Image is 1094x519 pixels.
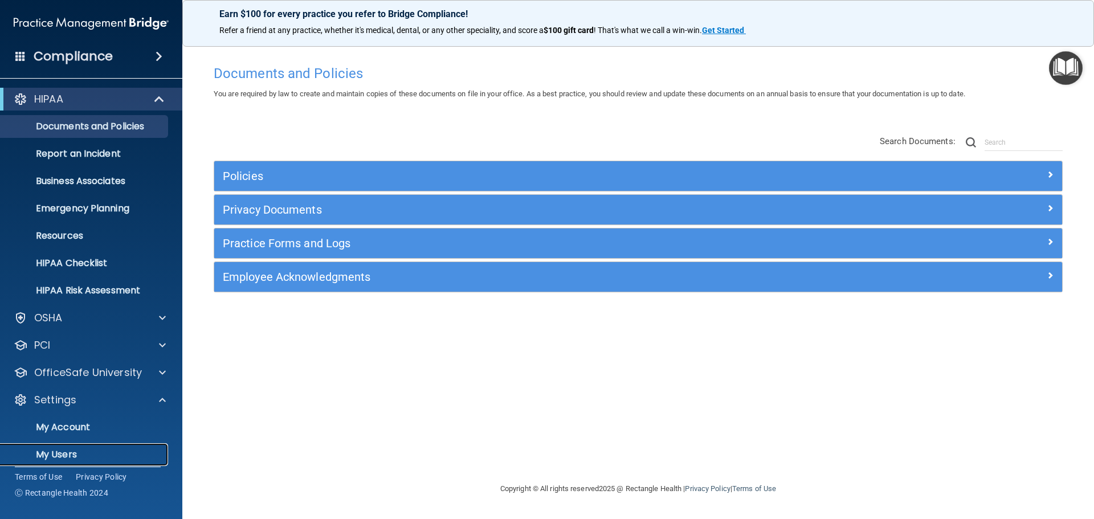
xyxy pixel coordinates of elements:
a: Settings [14,393,166,407]
p: PCI [34,338,50,352]
a: Practice Forms and Logs [223,234,1054,252]
p: HIPAA [34,92,63,106]
img: PMB logo [14,12,169,35]
a: Privacy Documents [223,201,1054,219]
a: HIPAA [14,92,165,106]
a: Terms of Use [732,484,776,493]
p: My Users [7,449,163,460]
p: HIPAA Checklist [7,258,163,269]
a: Get Started [702,26,746,35]
span: Ⓒ Rectangle Health 2024 [15,487,108,498]
img: ic-search.3b580494.png [966,137,976,148]
strong: Get Started [702,26,744,35]
span: Search Documents: [880,136,956,146]
p: Earn $100 for every practice you refer to Bridge Compliance! [219,9,1057,19]
a: OSHA [14,311,166,325]
strong: $100 gift card [544,26,594,35]
button: Open Resource Center [1049,51,1083,85]
p: Emergency Planning [7,203,163,214]
span: You are required by law to create and maintain copies of these documents on file in your office. ... [214,89,965,98]
p: Settings [34,393,76,407]
p: HIPAA Risk Assessment [7,285,163,296]
span: Refer a friend at any practice, whether it's medical, dental, or any other speciality, and score a [219,26,544,35]
p: Resources [7,230,163,242]
h5: Policies [223,170,842,182]
a: PCI [14,338,166,352]
a: Privacy Policy [76,471,127,483]
input: Search [985,134,1063,151]
h4: Compliance [34,48,113,64]
p: Documents and Policies [7,121,163,132]
a: OfficeSafe University [14,366,166,379]
h5: Practice Forms and Logs [223,237,842,250]
h5: Employee Acknowledgments [223,271,842,283]
span: ! That's what we call a win-win. [594,26,702,35]
a: Terms of Use [15,471,62,483]
a: Privacy Policy [685,484,730,493]
div: Copyright © All rights reserved 2025 @ Rectangle Health | | [430,471,846,507]
a: Employee Acknowledgments [223,268,1054,286]
h5: Privacy Documents [223,203,842,216]
p: OSHA [34,311,63,325]
p: My Account [7,422,163,433]
p: OfficeSafe University [34,366,142,379]
h4: Documents and Policies [214,66,1063,81]
p: Report an Incident [7,148,163,160]
p: Business Associates [7,175,163,187]
a: Policies [223,167,1054,185]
